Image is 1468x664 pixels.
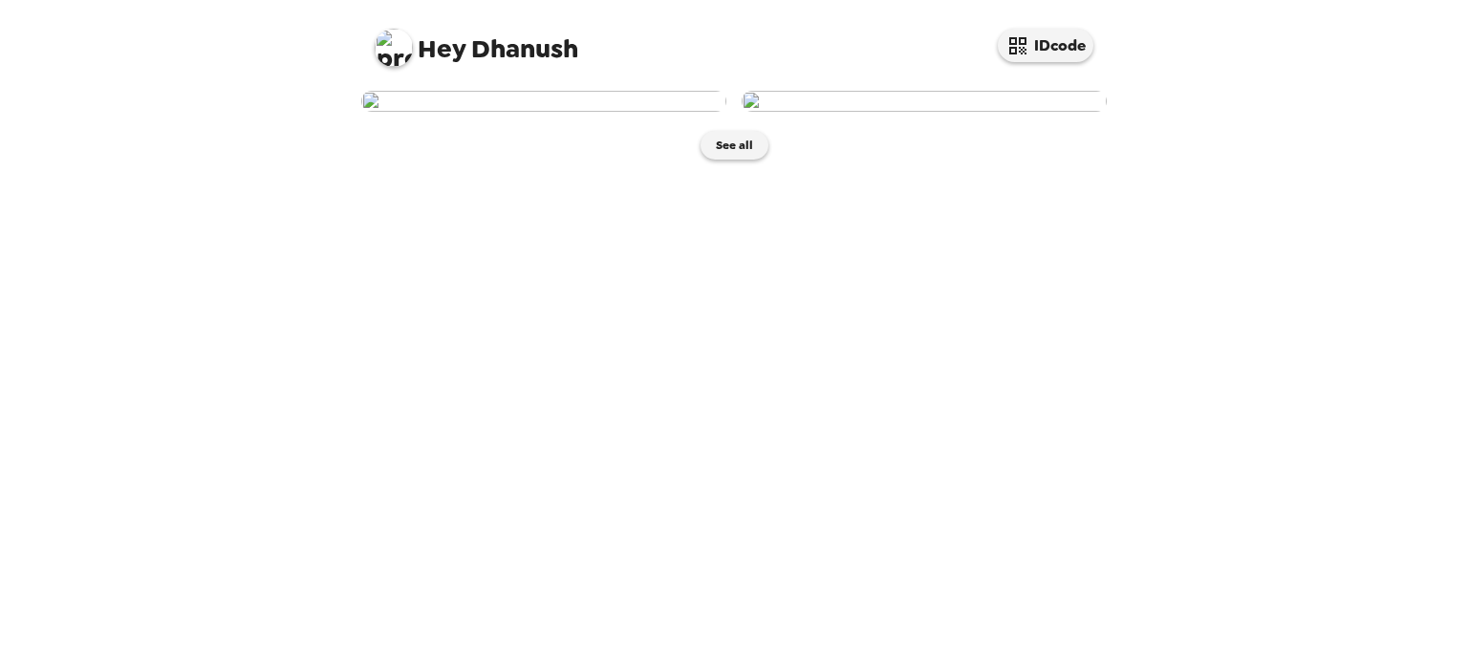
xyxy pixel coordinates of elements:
[742,91,1107,112] img: user-243045
[701,131,768,160] button: See all
[418,32,465,66] span: Hey
[375,29,413,67] img: profile pic
[375,19,578,62] span: Dhanush
[998,29,1093,62] button: IDcode
[361,91,726,112] img: user-271232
